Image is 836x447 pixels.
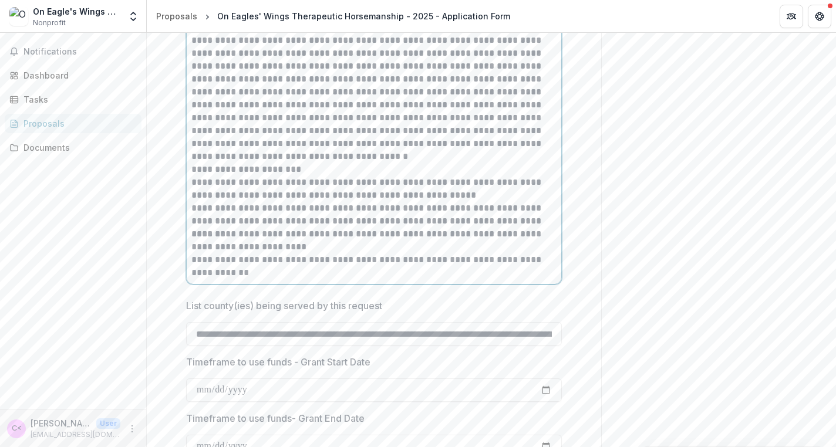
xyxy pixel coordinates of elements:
a: Proposals [5,114,141,133]
span: Notifications [23,47,137,57]
p: [PERSON_NAME] <[EMAIL_ADDRESS][DOMAIN_NAME]> <[EMAIL_ADDRESS][DOMAIN_NAME]> [31,417,92,429]
p: [EMAIL_ADDRESS][DOMAIN_NAME] [31,429,120,440]
button: Get Help [808,5,831,28]
img: On Eagle's Wings Therapeutic Horsemanship [9,7,28,26]
div: On Eagle's Wings Therapeutic Horsemanship [33,5,120,18]
div: Dashboard [23,69,132,82]
a: Proposals [151,8,202,25]
div: Proposals [156,10,197,22]
a: Documents [5,138,141,157]
div: On Eagles' Wings Therapeutic Horsemanship - 2025 - Application Form [217,10,510,22]
div: Documents [23,141,132,154]
button: Notifications [5,42,141,61]
a: Tasks [5,90,141,109]
p: Timeframe to use funds- Grant End Date [186,411,365,425]
p: Timeframe to use funds - Grant Start Date [186,355,370,369]
div: Tasks [23,93,132,106]
button: More [125,422,139,436]
span: Nonprofit [33,18,66,28]
p: List county(ies) being served by this request [186,299,382,313]
div: Carol Petitto <oneagleswingswva@gmail.com> <oneagleswingswva@gmail.com> [12,425,22,432]
a: Dashboard [5,66,141,85]
nav: breadcrumb [151,8,515,25]
button: Partners [780,5,803,28]
button: Open entity switcher [125,5,141,28]
p: User [96,418,120,429]
div: Proposals [23,117,132,130]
